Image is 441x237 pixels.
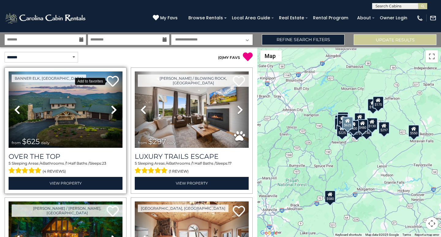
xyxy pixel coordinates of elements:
a: (0)MY FAVS [218,55,240,60]
span: 4 [167,161,169,166]
span: 17 [228,161,232,166]
a: Open this area in Google Maps (opens a new window) [259,229,279,237]
a: Add to favorites [233,205,245,218]
span: from [138,140,147,145]
img: thumbnail_167153549.jpeg [9,71,123,148]
span: from [12,140,21,145]
a: [PERSON_NAME] / [PERSON_NAME], [GEOGRAPHIC_DATA] [12,205,123,217]
a: [PERSON_NAME] / Blowing Rock, [GEOGRAPHIC_DATA] [138,75,249,87]
span: daily [167,140,176,145]
span: My Favs [160,15,178,21]
span: ( ) [218,55,223,60]
span: 5 [135,161,137,166]
div: $400 [348,120,359,132]
a: Banner Elk, [GEOGRAPHIC_DATA] [12,75,86,82]
span: $297 [148,137,166,146]
a: Luxury Trails Escape [135,152,249,161]
img: phone-regular-white.png [417,15,423,21]
img: mail-regular-white.png [430,15,436,21]
a: Terms [402,233,411,236]
button: Update Results [354,34,436,45]
span: 1 Half Baths / [66,161,89,166]
a: Refine Search Filters [262,34,345,45]
a: My Favs [153,15,179,21]
button: Map camera controls [426,217,438,230]
img: thumbnail_168695581.jpeg [135,71,249,148]
span: 5 [9,161,11,166]
img: Google [259,229,279,237]
span: Map data ©2025 Google [365,233,399,236]
span: 1 Half Baths / [192,161,216,166]
span: (1 review) [169,167,189,175]
div: Sleeping Areas / Bathrooms / Sleeps: [9,161,123,175]
span: 4 [40,161,43,166]
div: $225 [337,124,348,137]
div: $480 [357,119,368,131]
a: Real Estate [276,13,307,23]
a: Owner Login [377,13,410,23]
div: $130 [367,118,378,130]
a: Local Area Guide [229,13,273,23]
div: $580 [325,190,336,202]
div: Sleeping Areas / Bathrooms / Sleeps: [135,161,249,175]
div: $175 [367,99,379,111]
div: $375 [351,125,362,137]
span: 23 [102,161,106,166]
div: $125 [337,112,349,124]
a: Rental Program [310,13,351,23]
button: Change map style [260,50,282,62]
span: $625 [22,137,40,146]
a: [GEOGRAPHIC_DATA], [GEOGRAPHIC_DATA] [138,205,228,212]
button: Keyboard shortcuts [335,233,362,237]
a: View Property [135,177,249,189]
span: daily [41,140,50,145]
div: $297 [379,122,390,134]
button: Toggle fullscreen view [426,50,438,63]
div: Add to favorites [75,78,105,85]
div: $175 [373,96,384,108]
div: $550 [408,124,419,137]
div: $230 [334,117,345,130]
a: Report a map error [415,233,439,236]
span: Map [265,53,276,59]
div: $140 [361,124,372,136]
a: Browse Rentals [185,13,226,23]
span: 0 [219,55,222,60]
span: (4 reviews) [43,167,66,175]
div: $349 [354,113,365,125]
a: Over The Top [9,152,123,161]
a: View Property [9,177,123,189]
div: $625 [342,117,353,129]
div: $425 [337,114,348,126]
img: White-1-2.png [5,12,87,24]
a: About [354,13,374,23]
